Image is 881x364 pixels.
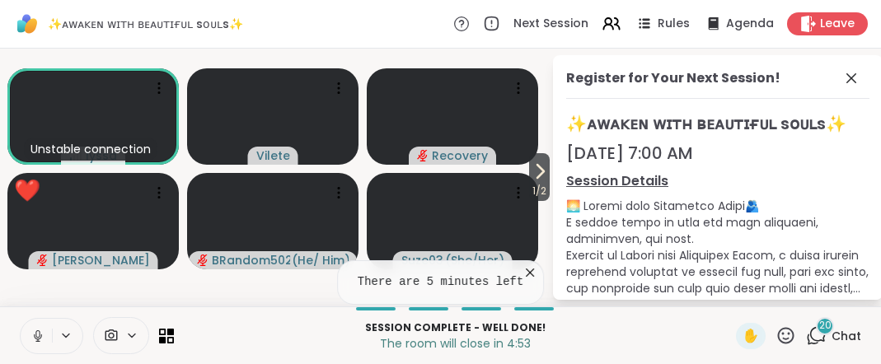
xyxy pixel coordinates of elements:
[445,252,504,268] span: ( She/Her )
[212,252,290,268] span: BRandom502
[529,181,550,201] span: 1 / 2
[819,319,832,333] span: 20
[726,16,774,32] span: Agenda
[566,68,780,88] div: Register for Your Next Session!
[417,150,429,161] span: audio-muted
[256,147,290,164] span: Vilete
[292,252,349,268] span: ( He/ Him )
[13,10,41,38] img: ShareWell Logomark
[358,274,524,291] pre: There are 5 minutes left
[432,147,488,164] span: Recovery
[37,254,49,266] span: audio-muted
[513,16,588,32] span: Next Session
[14,175,40,207] div: ❤️
[52,252,150,268] span: [PERSON_NAME]
[24,138,157,161] div: Unstable connection
[401,252,443,268] span: Suze03
[658,16,690,32] span: Rules
[566,142,869,165] div: [DATE] 7:00 AM
[743,326,759,346] span: ✋
[566,198,869,296] div: 🌅 Loremi dolo Sitametco Adipi🫂 E seddoe tempo in utla etd magn aliquaeni, adminimven, qui nost. E...
[197,254,209,266] span: audio-muted
[820,16,855,32] span: Leave
[48,16,243,32] span: ✨ᴀᴡᴀᴋᴇɴ ᴡɪᴛʜ ʙᴇᴀᴜᴛɪғᴜʟ sᴏᴜʟs✨
[832,328,861,344] span: Chat
[566,112,869,135] span: ✨ᴀᴡᴀᴋᴇɴ ᴡɪᴛʜ ʙᴇᴀᴜᴛɪғᴜʟ sᴏᴜʟs✨
[529,153,550,201] button: 1/2
[184,320,726,335] p: Session Complete - well done!
[184,335,726,352] p: The room will close in 4:53
[566,171,869,191] a: Session Details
